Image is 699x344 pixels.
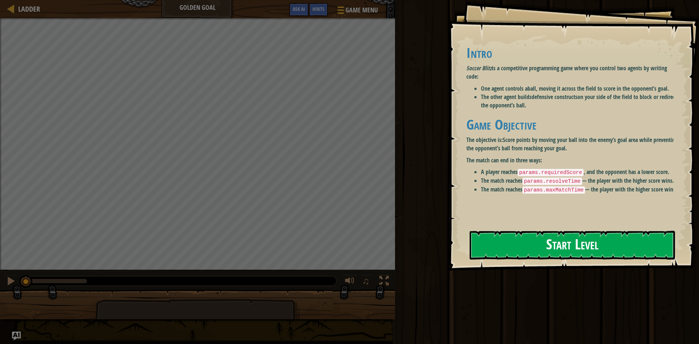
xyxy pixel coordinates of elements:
li: One agent controls a , moving it across the field to score in the opponent’s goal. [481,84,679,93]
button: Ask AI [12,332,21,340]
button: ♫ [361,274,373,289]
strong: ball [528,84,536,92]
strong: defensive constructs [532,93,577,101]
li: A player reaches , and the opponent has a lower score. [481,168,679,177]
span: Game Menu [345,5,378,15]
li: The match reaches — the player with the higher score wins. [481,177,679,185]
strong: Score points by moving your ball into the enemy’s goal area while preventing the opponent’s ball ... [466,136,678,152]
button: Start Level [470,231,675,260]
p: The objective is: [466,136,679,153]
code: params.requiredScore [518,169,584,176]
button: Ask AI [289,3,309,16]
button: Toggle fullscreen [377,274,391,289]
button: Game Menu [332,3,382,20]
code: params.maxMatchTime [522,186,585,194]
button: Ctrl + P: Pause [4,274,18,289]
em: Soccer Blitz [466,64,492,72]
p: The match can end in three ways: [466,156,679,165]
span: Ask AI [293,5,305,12]
li: The other agent builds on your side of the field to block or redirect the opponent’s ball. [481,93,679,110]
span: ♫ [362,276,370,286]
h1: Intro [466,45,679,60]
code: params.resolveTime [522,178,582,185]
p: is a competitive programming game where you control two agents by writing code: [466,64,679,81]
a: Ladder [15,4,40,14]
h1: Game Objective [466,117,679,132]
span: Ladder [18,4,40,14]
button: Adjust volume [343,274,357,289]
li: The match reaches — the player with the higher score wins. [481,185,679,194]
span: Hints [312,5,324,12]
